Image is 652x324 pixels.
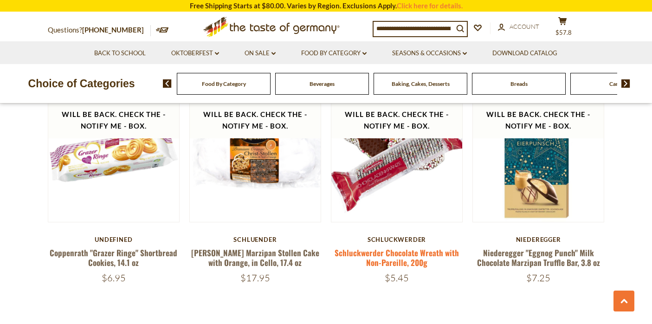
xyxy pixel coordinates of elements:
[163,79,172,88] img: previous arrow
[555,29,572,36] span: $57.8
[331,91,463,222] img: Schluckwerder Chocolate Wreath with Non-Pareille, 200g
[202,80,246,87] a: Food By Category
[510,80,528,87] a: Breads
[492,48,557,58] a: Download Catalog
[397,1,463,10] a: Click here for details.
[190,91,321,222] img: Schluender Marzipan Stollen Cake with Orange, in Cello, 17.4 oz
[472,236,605,243] div: Niederegger
[48,91,180,222] img: Coppenrath "Grazer Ringe" Shortbread Cookies, 14.1 oz
[245,48,276,58] a: On Sale
[385,272,409,284] span: $5.45
[621,79,630,88] img: next arrow
[549,17,577,40] button: $57.8
[392,48,467,58] a: Seasons & Occasions
[510,23,539,30] span: Account
[335,247,459,268] a: Schluckwerder Chocolate Wreath with Non-Pareille, 200g
[189,236,322,243] div: Schluender
[498,22,539,32] a: Account
[48,236,180,243] div: undefined
[526,272,550,284] span: $7.25
[171,48,219,58] a: Oktoberfest
[331,236,463,243] div: Schluckwerder
[473,91,604,222] img: Niederegger "Eggnog Punch" Milk Chocolate Marzipan Truffle Bar, 3.8 oz
[240,272,270,284] span: $17.95
[48,24,151,36] p: Questions?
[50,247,177,268] a: Coppenrath "Grazer Ringe" Shortbread Cookies, 14.1 oz
[94,48,146,58] a: Back to School
[609,80,625,87] a: Candy
[392,80,450,87] a: Baking, Cakes, Desserts
[310,80,335,87] a: Beverages
[191,247,319,268] a: [PERSON_NAME] Marzipan Stollen Cake with Orange, in Cello, 17.4 oz
[301,48,367,58] a: Food By Category
[102,272,126,284] span: $6.95
[477,247,600,268] a: Niederegger "Eggnog Punch" Milk Chocolate Marzipan Truffle Bar, 3.8 oz
[82,26,144,34] a: [PHONE_NUMBER]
